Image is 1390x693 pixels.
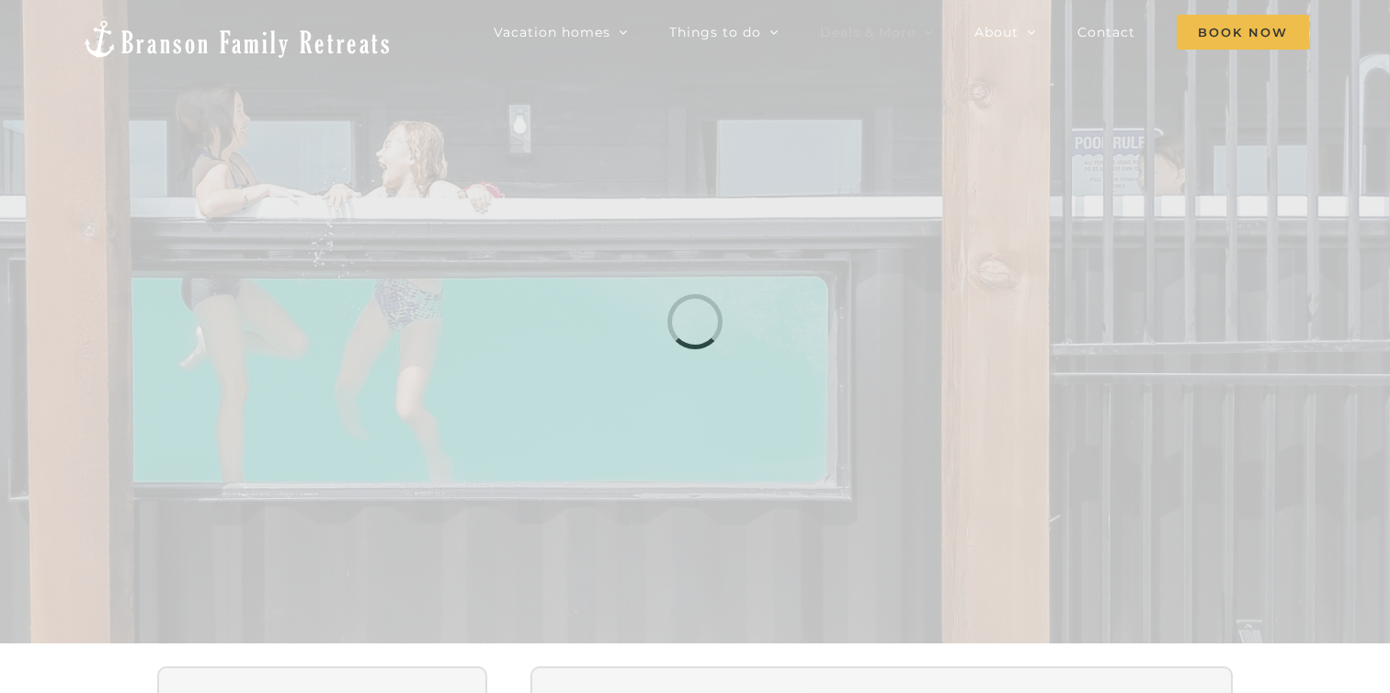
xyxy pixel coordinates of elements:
a: Deals & More [820,14,933,51]
span: Vacation homes [494,26,610,39]
span: Contact [1077,26,1135,39]
nav: Main Menu [494,14,1309,51]
a: Vacation homes [494,14,628,51]
span: Things to do [669,26,761,39]
span: Book Now [1177,15,1309,50]
a: About [974,14,1036,51]
a: Contact [1077,14,1135,51]
a: Things to do [669,14,779,51]
span: About [974,26,1019,39]
img: Branson Family Retreats Logo [81,18,393,60]
a: Book Now [1177,14,1309,51]
span: Deals & More [820,26,916,39]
